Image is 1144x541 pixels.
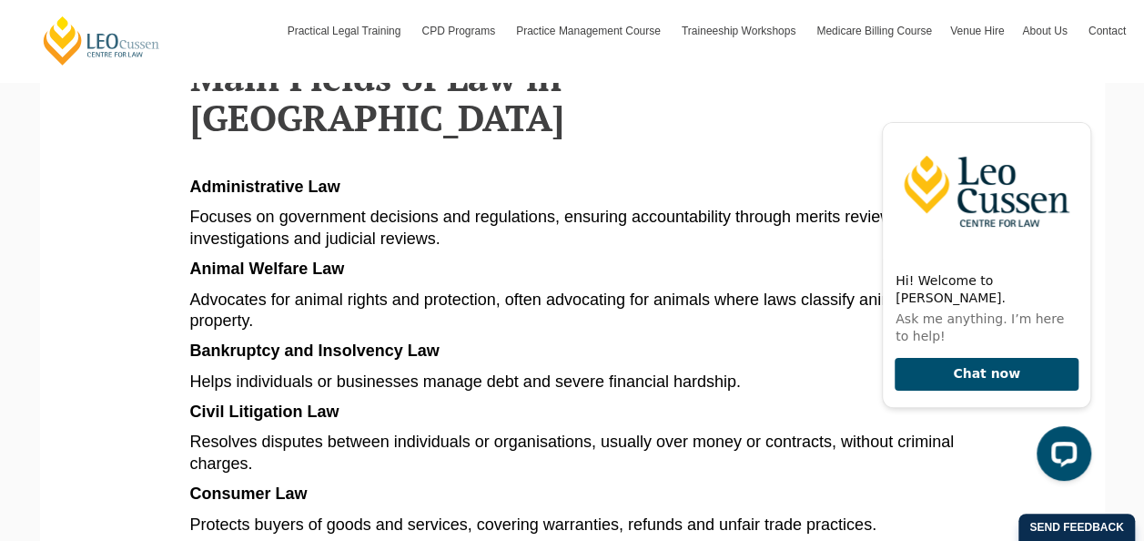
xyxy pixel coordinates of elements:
[190,485,308,503] span: Consumer Law
[1013,5,1078,57] a: About Us
[190,178,340,196] span: Administrative Law
[190,291,937,330] span: Advocates for animal rights and protection, often advocating for animals where laws classify anim...
[507,5,673,57] a: Practice Management Course
[941,5,1013,57] a: Venue Hire
[867,107,1098,495] iframe: LiveChat chat widget
[190,433,954,472] span: Resolves disputes between individuals or organisations, usually over money or contracts, without ...
[278,5,413,57] a: Practical Legal Training
[673,5,807,57] a: Traineeship Workshops
[190,403,339,421] span: Civil Litigation Law
[412,5,507,57] a: CPD Programs
[807,5,941,57] a: Medicare Billing Course
[190,342,440,360] span: Bankruptcy and Insolvency Law
[190,373,741,391] span: Helps individuals or businesses manage debt and severe financial hardship.
[1079,5,1135,57] a: Contact
[41,15,162,66] a: [PERSON_NAME] Centre for Law
[190,53,564,141] span: Main Fields of Law in [GEOGRAPHIC_DATA]
[190,515,876,534] span: Protects buyers of goods and services, covering warranties, refunds and unfair trade practices.
[190,208,905,247] span: Focuses on government decisions and regulations, ensuring accountability through merits reviews, ...
[190,260,345,278] span: Animal Welfare Law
